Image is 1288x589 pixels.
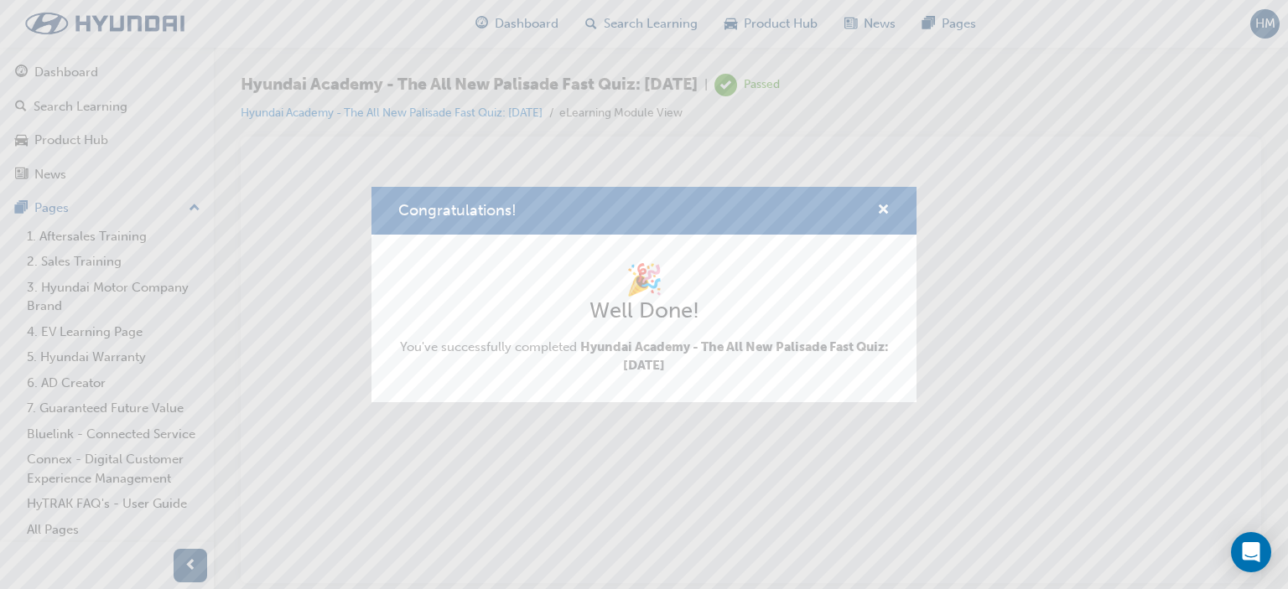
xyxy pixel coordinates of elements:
div: Congratulations! [371,187,917,402]
h2: Well Done! [398,297,890,324]
h1: 🎉 [398,261,890,298]
p: The content has ended. You may close this window. [7,13,987,89]
span: Hyundai Academy - The All New Palisade Fast Quiz: [DATE] [580,339,889,374]
span: cross-icon [877,204,890,219]
span: You've successfully completed [398,338,890,375]
button: cross-icon [877,200,890,221]
div: Open Intercom Messenger [1231,532,1271,572]
span: Congratulations! [398,201,517,220]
